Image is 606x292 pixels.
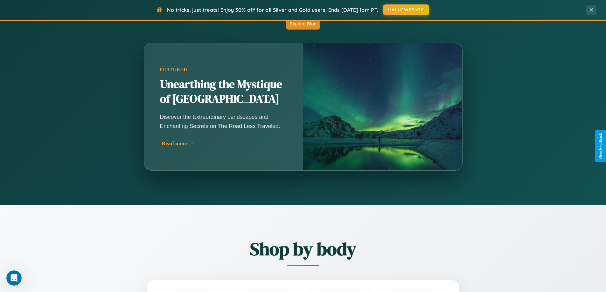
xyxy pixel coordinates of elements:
[162,140,289,147] div: Read more →
[286,18,320,30] button: Explore Blog
[167,7,378,13] span: No tricks, just treats! Enjoy 30% off for all Silver and Gold users! Ends [DATE] 1pm PT.
[160,67,287,72] div: Featured
[160,77,287,106] h2: Unearthing the Mystique of [GEOGRAPHIC_DATA]
[383,4,429,15] button: HALLOWEEN30
[598,133,603,159] div: Give Feedback
[160,112,287,130] p: Discover the Extraordinary Landscapes and Enchanting Secrets on The Road Less Traveled.
[112,237,494,261] h2: Shop by body
[6,270,22,286] iframe: Intercom live chat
